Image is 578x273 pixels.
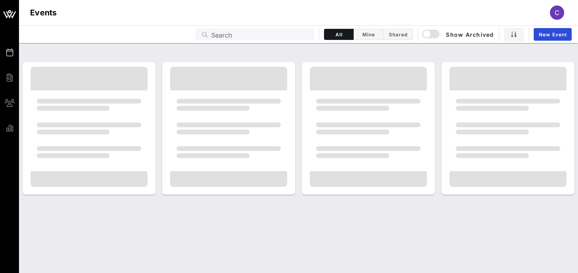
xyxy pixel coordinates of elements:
h1: Events [30,6,57,19]
button: Shared [383,29,413,40]
button: Mine [354,29,383,40]
button: Show Archived [423,27,494,41]
span: All [329,32,349,38]
span: Show Archived [423,30,494,39]
div: C [550,6,564,20]
span: Mine [358,32,378,38]
span: C [555,9,559,17]
span: New Event [538,32,567,38]
a: New Event [534,28,572,41]
button: All [324,29,354,40]
span: Shared [388,32,408,38]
